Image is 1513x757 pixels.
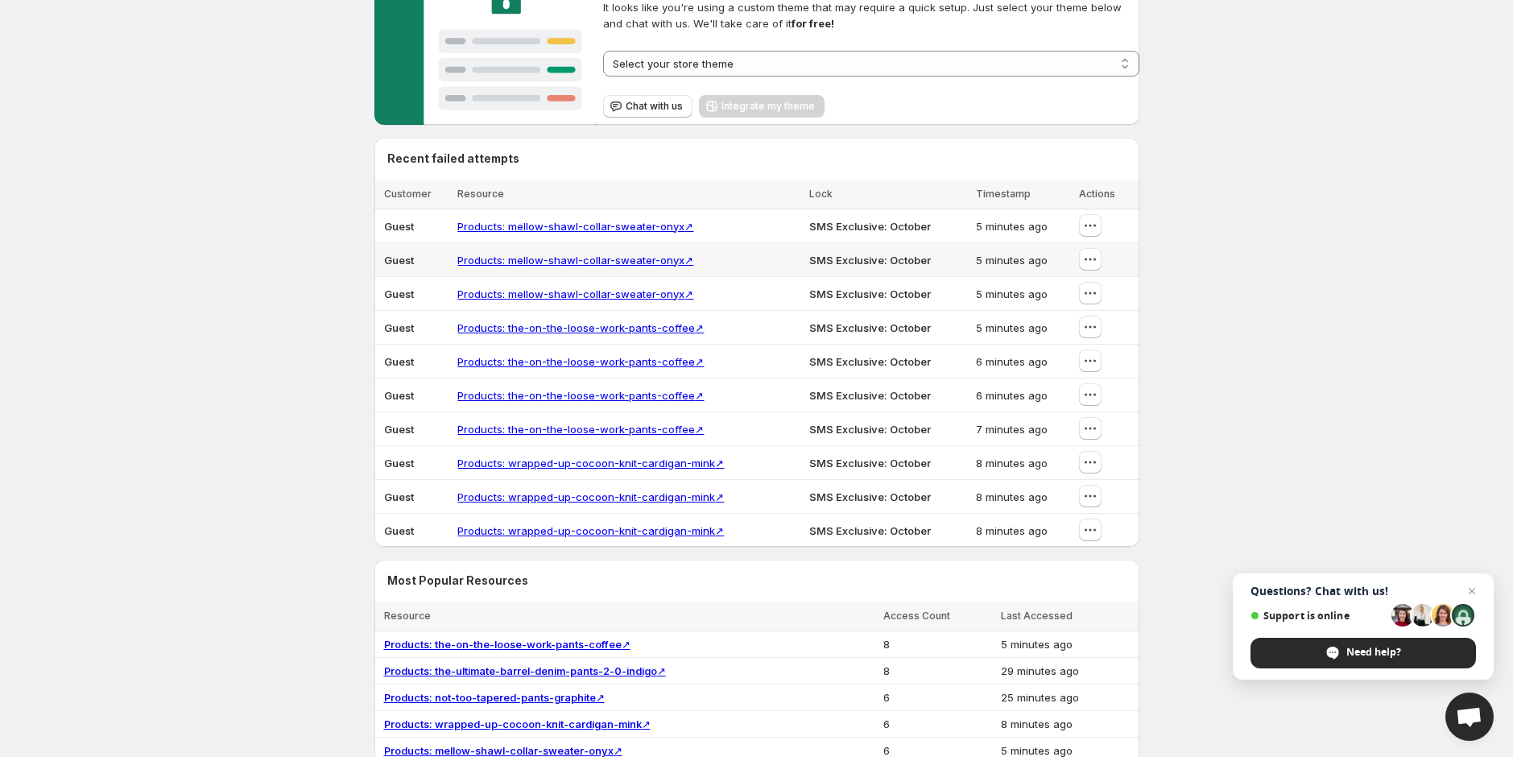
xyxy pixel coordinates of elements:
[809,457,931,470] span: SMS Exclusive: October
[976,423,1048,436] span: 7 minutes ago
[809,524,931,537] span: SMS Exclusive: October
[457,423,704,436] a: Products: the-on-the-loose-work-pants-coffee↗
[384,664,666,677] a: Products: the-ultimate-barrel-denim-pants-2-0-indigo↗
[976,490,1048,503] span: 8 minutes ago
[457,254,693,267] a: Products: mellow-shawl-collar-sweater-onyx↗
[1001,664,1079,677] span: 29 minutes ago
[1001,638,1073,651] span: 5 minutes ago
[384,220,414,233] span: Guest
[457,287,693,300] a: Products: mellow-shawl-collar-sweater-onyx↗
[384,457,414,470] span: Guest
[1250,638,1476,668] div: Need help?
[878,631,996,658] td: 8
[384,490,414,503] span: Guest
[387,151,519,167] h2: Recent failed attempts
[457,220,693,233] a: Products: mellow-shawl-collar-sweater-onyx↗
[387,573,1126,589] h2: Most Popular Resources
[384,718,651,730] a: Products: wrapped-up-cocoon-knit-cardigan-mink↗
[878,685,996,711] td: 6
[1001,744,1073,757] span: 5 minutes ago
[1462,581,1482,601] span: Close chat
[384,638,630,651] a: Products: the-on-the-loose-work-pants-coffee↗
[809,423,931,436] span: SMS Exclusive: October
[976,287,1048,300] span: 5 minutes ago
[384,321,414,334] span: Guest
[1001,718,1073,730] span: 8 minutes ago
[1445,693,1494,741] div: Open chat
[976,389,1048,402] span: 6 minutes ago
[457,188,504,200] span: Resource
[809,188,833,200] span: Lock
[457,389,704,402] a: Products: the-on-the-loose-work-pants-coffee↗
[809,355,931,368] span: SMS Exclusive: October
[603,95,692,118] button: Chat with us
[457,457,724,470] a: Products: wrapped-up-cocoon-knit-cardigan-mink↗
[626,100,683,113] span: Chat with us
[384,691,605,704] a: Products: not-too-tapered-pants-graphite↗
[384,188,432,200] span: Customer
[809,287,931,300] span: SMS Exclusive: October
[976,220,1048,233] span: 5 minutes ago
[457,321,704,334] a: Products: the-on-the-loose-work-pants-coffee↗
[809,220,931,233] span: SMS Exclusive: October
[976,321,1048,334] span: 5 minutes ago
[1079,188,1115,200] span: Actions
[809,490,931,503] span: SMS Exclusive: October
[1001,691,1079,704] span: 25 minutes ago
[384,423,414,436] span: Guest
[809,389,931,402] span: SMS Exclusive: October
[457,355,704,368] a: Products: the-on-the-loose-work-pants-coffee↗
[384,610,431,622] span: Resource
[976,355,1048,368] span: 6 minutes ago
[809,254,931,267] span: SMS Exclusive: October
[384,287,414,300] span: Guest
[878,711,996,738] td: 6
[384,389,414,402] span: Guest
[976,188,1031,200] span: Timestamp
[1001,610,1073,622] span: Last Accessed
[976,457,1048,470] span: 8 minutes ago
[384,524,414,537] span: Guest
[878,658,996,685] td: 8
[384,254,414,267] span: Guest
[384,355,414,368] span: Guest
[457,490,724,503] a: Products: wrapped-up-cocoon-knit-cardigan-mink↗
[809,321,931,334] span: SMS Exclusive: October
[976,254,1048,267] span: 5 minutes ago
[976,524,1048,537] span: 8 minutes ago
[1346,645,1401,660] span: Need help?
[883,610,950,622] span: Access Count
[792,17,834,30] strong: for free!
[457,524,724,537] a: Products: wrapped-up-cocoon-knit-cardigan-mink↗
[384,744,622,757] a: Products: mellow-shawl-collar-sweater-onyx↗
[1250,585,1476,598] span: Questions? Chat with us!
[1250,610,1386,622] span: Support is online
